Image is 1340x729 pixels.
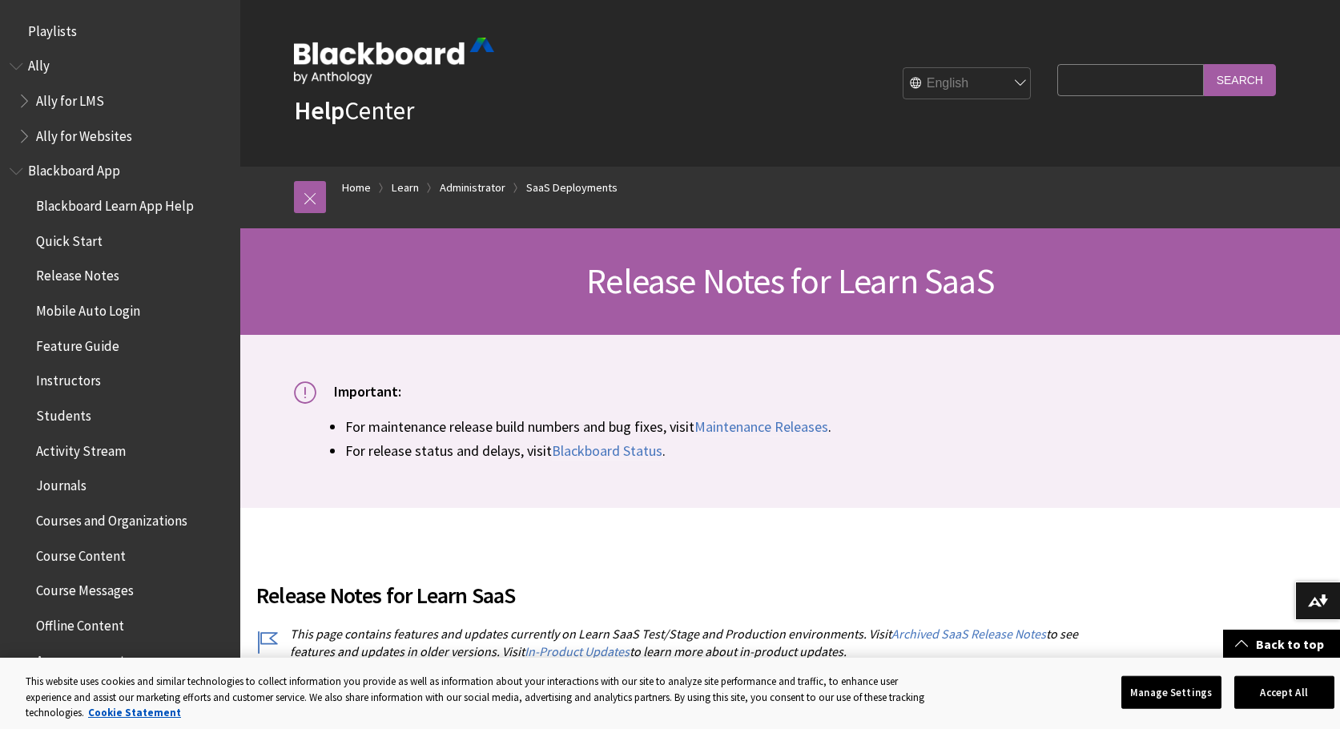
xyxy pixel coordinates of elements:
button: Accept All [1234,675,1334,709]
a: Learn [392,178,419,198]
span: Journals [36,473,87,494]
a: Maintenance Releases [694,417,828,437]
span: Announcements [36,647,131,669]
nav: Book outline for Playlists [10,18,231,45]
a: Blackboard Status [552,441,662,461]
span: Feature Guide [36,332,119,354]
span: Activity Stream [36,437,126,459]
span: Course Messages [36,578,134,599]
span: Important: [334,382,401,401]
span: Blackboard Learn App Help [36,192,194,214]
span: Instructors [36,368,101,389]
span: Blackboard App [28,158,120,179]
span: Release Notes for Learn SaaS [586,259,994,303]
span: Ally for Websites [36,123,132,144]
a: In-Product Updates [525,643,630,660]
img: Blackboard by Anthology [294,38,494,84]
span: Courses and Organizations [36,507,187,529]
span: Course Content [36,542,126,564]
span: Quick Start [36,228,103,249]
a: Back to top [1223,630,1340,659]
input: Search [1204,64,1276,95]
a: More information about your privacy, opens in a new tab [88,706,181,719]
span: Mobile Auto Login [36,297,140,319]
span: Offline Content [36,612,124,634]
div: This website uses cookies and similar technologies to collect information you provide as well as ... [26,674,938,721]
button: Manage Settings [1121,675,1221,709]
select: Site Language Selector [903,68,1032,100]
nav: Book outline for Anthology Ally Help [10,53,231,150]
a: Administrator [440,178,505,198]
span: Playlists [28,18,77,39]
a: Archived SaaS Release Notes [891,626,1046,642]
li: For maintenance release build numbers and bug fixes, visit . [345,416,1287,437]
strong: Help [294,95,344,127]
span: Ally for LMS [36,87,104,109]
p: This page contains features and updates currently on Learn SaaS Test/Stage and Production environ... [256,625,1087,661]
a: Home [342,178,371,198]
a: HelpCenter [294,95,414,127]
h2: Release Notes for Learn SaaS [256,559,1087,612]
a: SaaS Deployments [526,178,618,198]
li: For release status and delays, visit . [345,440,1287,461]
span: Release Notes [36,263,119,284]
span: Students [36,402,91,424]
span: Ally [28,53,50,75]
